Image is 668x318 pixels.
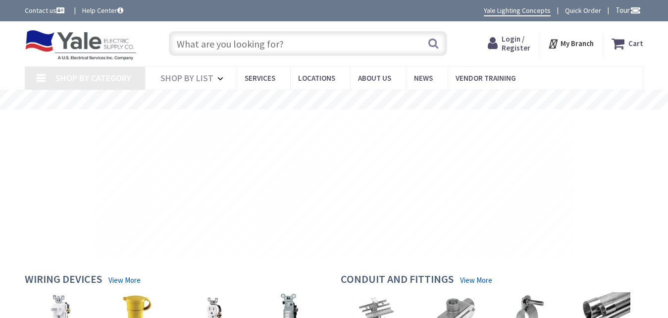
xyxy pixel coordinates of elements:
span: News [414,73,433,83]
strong: My Branch [561,39,594,48]
span: Shop By List [160,72,213,84]
strong: Cart [628,35,643,53]
a: View More [460,275,492,285]
a: Help Center [82,5,123,15]
span: Vendor Training [456,73,516,83]
a: View More [108,275,141,285]
span: Services [245,73,275,83]
span: Login / Register [502,34,530,53]
span: Tour [616,5,641,15]
h4: Wiring Devices [25,273,102,287]
a: Quick Order [565,5,601,15]
a: Contact us [25,5,66,15]
h4: Conduit and Fittings [341,273,454,287]
span: Locations [298,73,335,83]
a: Login / Register [488,35,530,53]
span: Shop By Category [55,72,131,84]
a: Yale Lighting Concepts [484,5,551,16]
div: My Branch [548,35,594,53]
a: Cart [612,35,643,53]
img: Yale Electric Supply Co. [25,30,137,60]
input: What are you looking for? [169,31,447,56]
span: About Us [358,73,391,83]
